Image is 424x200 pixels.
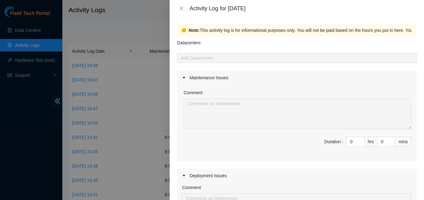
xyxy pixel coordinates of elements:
strong: Note: [189,27,200,34]
div: Activity Log for [DATE] [190,5,417,12]
div: Duration : [324,138,343,145]
p: Datacenters [177,36,200,46]
div: hrs [364,137,378,147]
span: close [179,6,184,11]
div: Deployment Issues [177,168,417,183]
div: mins [395,137,412,147]
button: Close [177,6,186,12]
textarea: Comment [184,99,412,129]
label: Comment [182,184,201,191]
div: Maintenance Issues [177,71,417,85]
label: Comment [184,89,203,96]
span: caret-right [182,76,186,80]
span: exclamation-circle [182,28,186,32]
span: caret-right [182,174,186,178]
